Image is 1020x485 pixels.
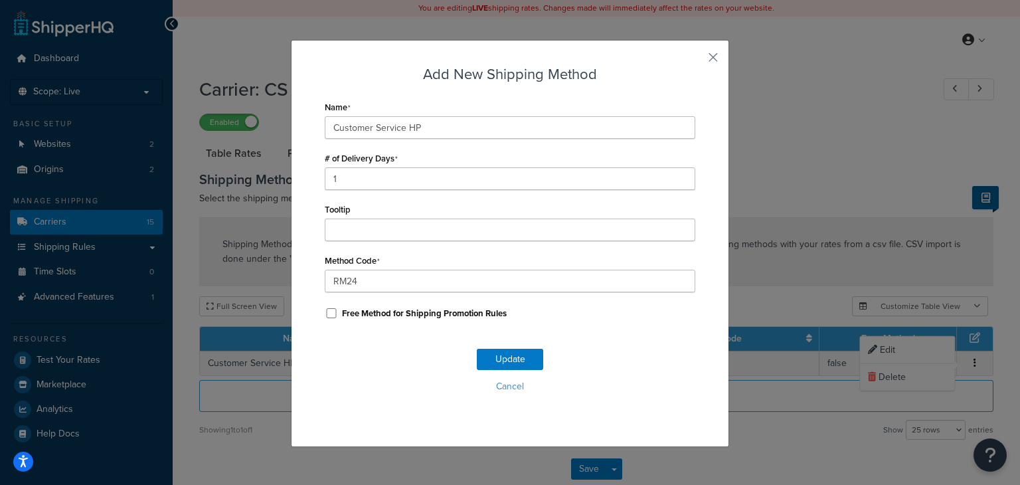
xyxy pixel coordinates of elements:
[325,256,380,266] label: Method Code
[325,205,351,215] label: Tooltip
[325,377,695,397] button: Cancel
[477,349,543,370] button: Update
[325,102,351,113] label: Name
[325,153,398,164] label: # of Delivery Days
[325,64,695,84] h3: Add New Shipping Method
[342,308,507,320] label: Free Method for Shipping Promotion Rules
